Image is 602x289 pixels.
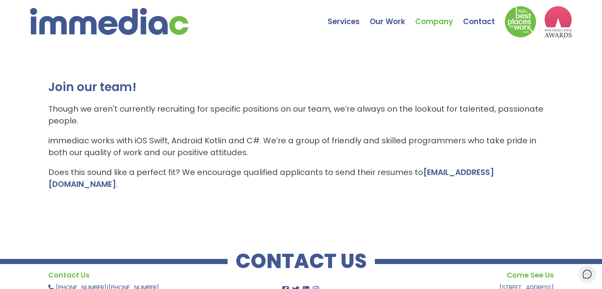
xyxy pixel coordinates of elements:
h4: Contact Us [48,269,253,281]
p: immediac works with iOS Swift, Android Kotlin and C#. We’re a group of friendly and skilled progr... [48,135,554,158]
h2: CONTACT US [228,253,375,269]
a: Services [328,2,370,30]
p: Though we aren't currently recruiting for specific positions on our team, we’re always on the loo... [48,103,554,127]
img: immediac [30,8,188,35]
p: Does this sound like a perfect fit? We encourage qualified applicants to send their resumes to . [48,166,554,190]
a: Company [415,2,463,30]
img: Down [505,6,536,38]
img: logo2_wea_nobg.webp [544,6,572,38]
a: Contact [463,2,505,30]
h2: Join our team! [48,79,554,95]
h4: Come See Us [349,269,554,281]
a: Our Work [370,2,415,30]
